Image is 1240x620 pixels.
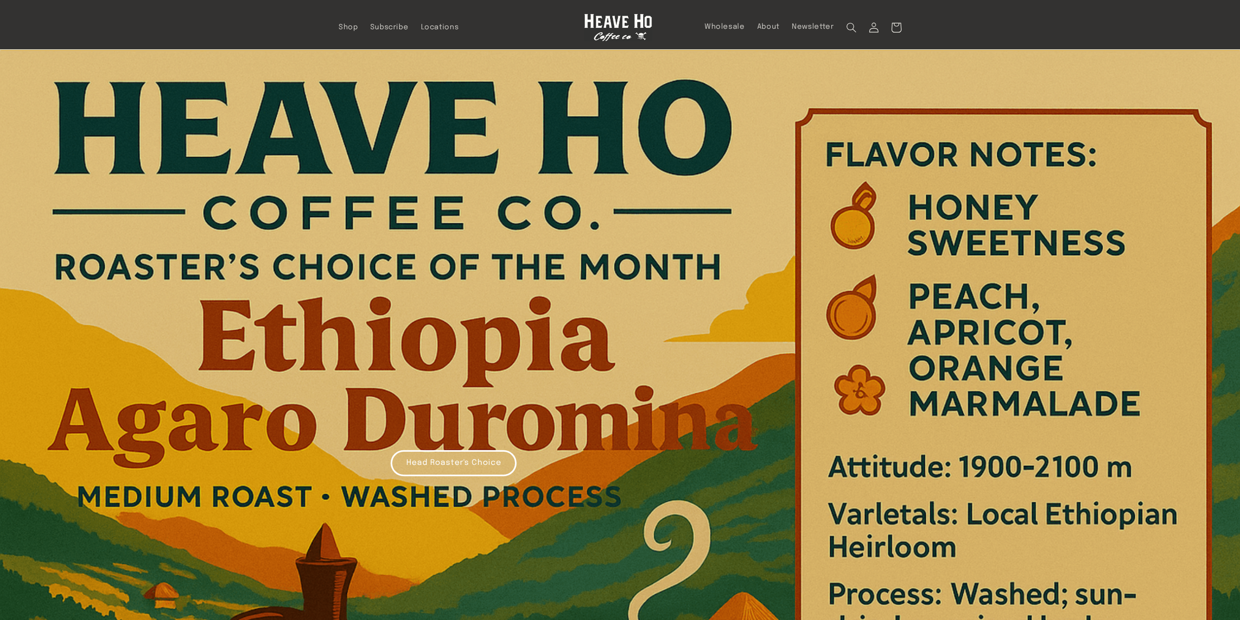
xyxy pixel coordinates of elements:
[415,17,465,38] a: Locations
[421,23,459,32] span: Locations
[840,16,862,39] summary: Search
[705,22,745,32] span: Wholesale
[370,23,409,32] span: Subscribe
[364,17,415,38] a: Subscribe
[792,22,834,32] span: Newsletter
[332,17,364,38] a: Shop
[786,16,840,38] a: Newsletter
[757,22,780,32] span: About
[339,23,358,32] span: Shop
[391,450,516,476] a: Head Roaster's Choice
[698,16,751,38] a: Wholesale
[584,14,652,41] img: Heave Ho Coffee Co
[751,16,785,38] a: About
